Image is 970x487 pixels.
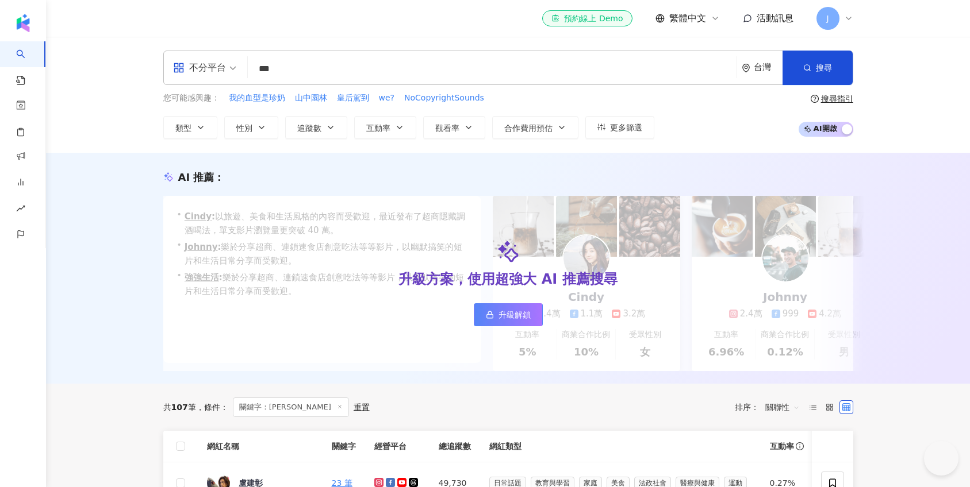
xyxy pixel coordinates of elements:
span: NoCopyrightSounds [404,92,484,104]
span: 觀看率 [435,123,459,133]
button: NoCopyrightSounds [404,92,485,105]
span: appstore [173,62,185,74]
div: 升級方案，使用超強大 AI 推薦搜尋 [398,270,617,289]
span: 升級解鎖 [499,310,531,319]
div: 重置 [354,403,370,412]
span: 條件 ： [196,403,228,412]
th: 網紅類型 [480,431,761,462]
span: 活動訊息 [757,13,793,24]
span: 合作費用預估 [504,123,553,133]
button: 更多篩選 [585,116,654,139]
iframe: Help Scout Beacon - Open [924,441,959,476]
a: 升級解鎖 [474,303,543,326]
span: 互動率 [366,123,390,133]
span: 性別 [236,123,252,133]
button: 搜尋 [783,51,853,85]
span: 更多篩選 [610,123,642,132]
button: 類型 [163,116,217,139]
span: rise [16,197,25,223]
div: AI 推薦 ： [178,170,225,184]
button: 觀看率 [423,116,485,139]
th: 經營平台 [365,431,430,462]
th: 關鍵字 [323,431,365,462]
span: 關聯性 [765,398,800,416]
button: 皇后駕到 [336,92,370,105]
span: 追蹤數 [297,123,321,133]
button: 合作費用預估 [492,116,578,139]
span: environment [742,64,750,72]
button: we? [378,92,396,105]
div: 預約線上 Demo [551,13,623,24]
a: 預約線上 Demo [542,10,632,26]
span: 我的血型是珍奶 [229,92,285,104]
span: question-circle [811,95,819,103]
th: 總追蹤數 [430,431,480,462]
button: 山中園林 [294,92,328,105]
a: search [16,41,39,86]
span: 搜尋 [816,63,832,72]
div: 排序： [735,398,806,416]
span: J [826,12,829,25]
span: 互動率 [770,440,794,452]
div: 搜尋指引 [821,94,853,103]
img: logo icon [14,14,32,32]
div: 台灣 [754,63,783,72]
span: info-circle [794,440,806,452]
span: 關鍵字：[PERSON_NAME] [233,397,349,417]
button: 我的血型是珍奶 [228,92,286,105]
span: 皇后駕到 [337,92,369,104]
button: 追蹤數 [285,116,347,139]
span: 類型 [175,123,191,133]
span: 107 [171,403,188,412]
span: 山中園林 [295,92,327,104]
th: 網紅名稱 [198,431,323,462]
span: 繁體中文 [669,12,706,25]
div: 共 筆 [163,403,196,412]
span: 您可能感興趣： [163,92,220,104]
button: 互動率 [354,116,416,139]
span: we? [379,92,395,104]
div: 不分平台 [173,59,226,77]
button: 性別 [224,116,278,139]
